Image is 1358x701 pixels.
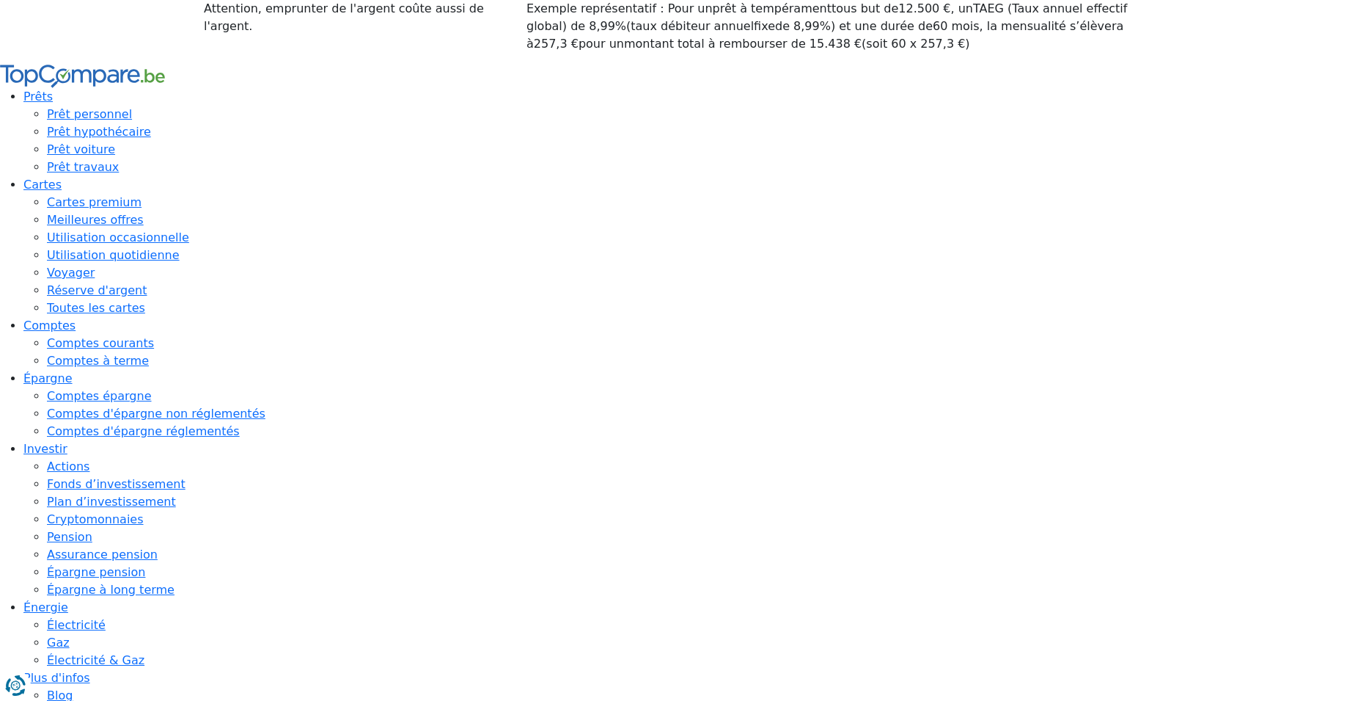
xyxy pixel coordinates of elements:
span: 12.500 € [898,1,950,15]
a: Plus d'infos [23,671,90,685]
span: 60 mois [933,19,980,33]
a: Toutes les cartes [47,301,145,315]
a: Plan d’investissement [47,495,176,509]
a: Comptes d'épargne réglementés [47,424,240,438]
a: Prêt hypothécaire [47,125,151,139]
a: Gaz [47,636,70,650]
a: Épargne pension [47,565,145,579]
a: Investir [23,442,67,456]
a: Comptes courants [47,336,154,350]
a: Fonds d’investissement [47,477,186,491]
a: Cartes [23,178,62,192]
a: Comptes [23,319,76,333]
a: Prêt personnel [47,107,132,121]
a: Assurance pension [47,548,158,562]
a: Comptes épargne [47,389,151,403]
a: Pension [47,530,92,544]
a: Cryptomonnaies [47,512,144,526]
a: Prêt travaux [47,160,119,174]
span: montant total à rembourser de 15.438 € [624,37,862,51]
a: Actions [47,460,89,473]
a: Comptes à terme [47,354,149,368]
a: Comptes d'épargne non réglementés [47,407,265,421]
a: Épargne à long terme [47,583,175,597]
a: Épargne [23,371,73,385]
span: 257,3 € [534,37,579,51]
a: Électricité [47,618,106,632]
a: Énergie [23,600,68,614]
a: Prêts [23,90,53,103]
a: Utilisation occasionnelle [47,230,189,244]
a: Cartes premium [47,195,142,209]
a: Électricité & Gaz [47,653,144,667]
a: Voyager [47,266,95,280]
a: Meilleures offres [47,213,144,227]
a: Réserve d'argent [47,283,147,297]
a: Utilisation quotidienne [47,248,180,262]
span: fixe [754,19,775,33]
span: prêt à tempérament [713,1,832,15]
a: Prêt voiture [47,142,115,156]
